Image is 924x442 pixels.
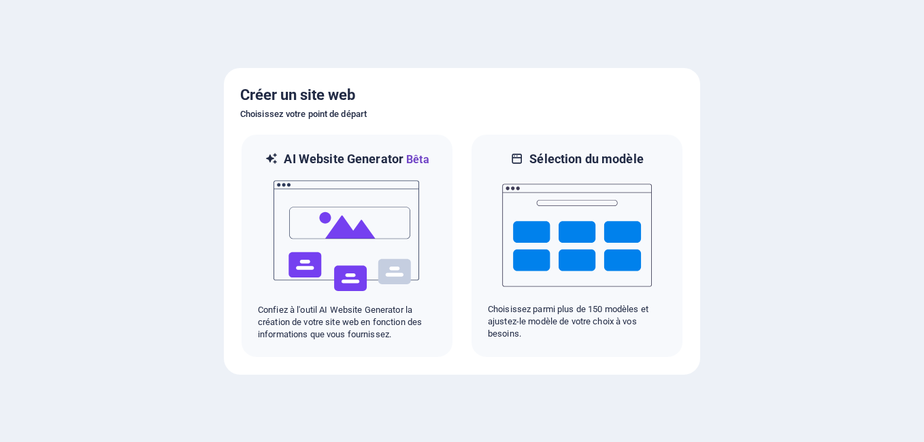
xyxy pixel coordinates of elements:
[488,303,666,340] p: Choisissez parmi plus de 150 modèles et ajustez-le modèle de votre choix à vos besoins.
[240,106,684,122] h6: Choisissez votre point de départ
[529,151,644,167] h6: Sélection du modèle
[403,153,429,166] span: Bêta
[470,133,684,358] div: Sélection du modèleChoisissez parmi plus de 150 modèles et ajustez-le modèle de votre choix à vos...
[272,168,422,304] img: ai
[240,133,454,358] div: AI Website GeneratorBêtaaiConfiez à l'outil AI Website Generator la création de votre site web en...
[240,84,684,106] h5: Créer un site web
[258,304,436,341] p: Confiez à l'outil AI Website Generator la création de votre site web en fonction des informations...
[284,151,429,168] h6: AI Website Generator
